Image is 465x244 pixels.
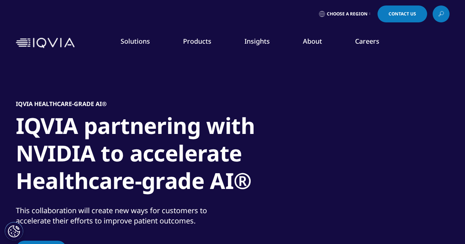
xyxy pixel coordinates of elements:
[16,205,231,226] div: This collaboration will create new ways for customers to accelerate their efforts to improve pati...
[244,37,270,45] a: Insights
[303,37,322,45] a: About
[78,26,450,60] nav: Primary
[183,37,211,45] a: Products
[5,222,23,240] button: Ustawienia plików cookie
[389,12,416,16] span: Contact Us
[378,6,427,22] a: Contact Us
[355,37,379,45] a: Careers
[16,38,75,48] img: IQVIA Healthcare Information Technology and Pharma Clinical Research Company
[16,100,107,108] h5: IQVIA Healthcare-grade AI®
[121,37,150,45] a: Solutions
[16,112,291,199] h1: IQVIA partnering with NVIDIA to accelerate Healthcare-grade AI®
[327,11,368,17] span: Choose a Region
